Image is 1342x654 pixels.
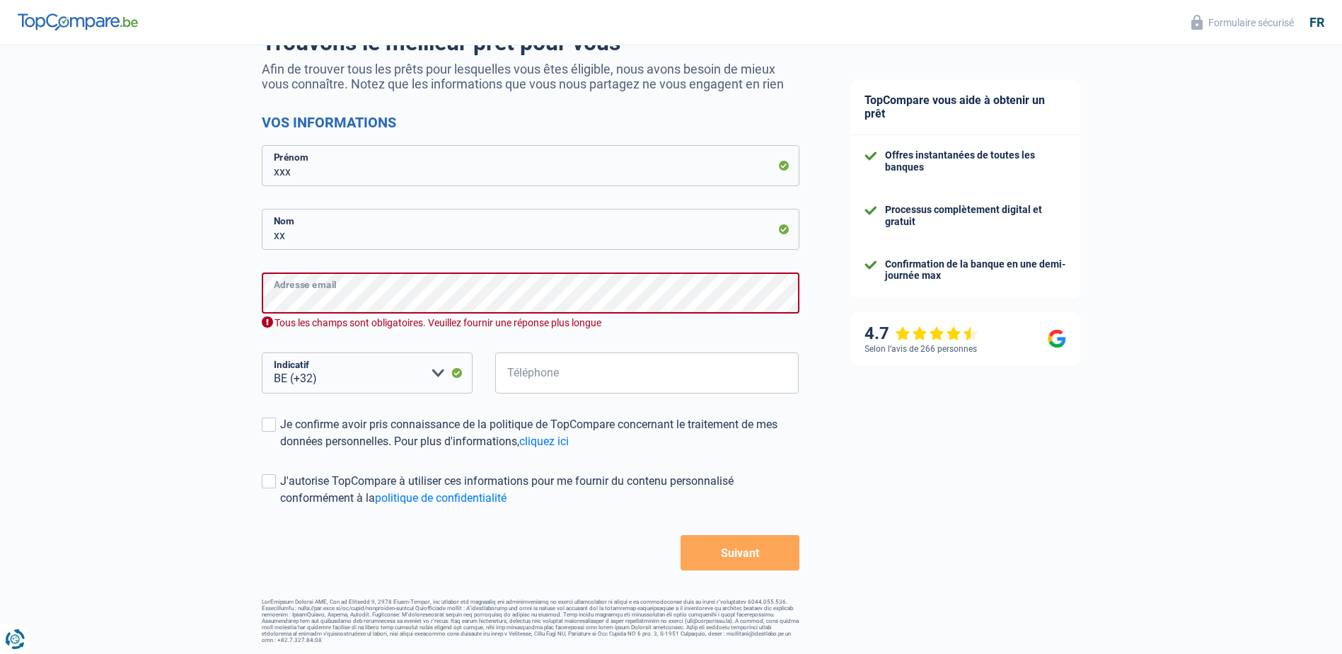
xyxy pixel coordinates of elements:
p: Afin de trouver tous les prêts pour lesquelles vous êtes éligible, nous avons besoin de mieux vou... [262,62,799,91]
div: Selon l’avis de 266 personnes [864,344,977,354]
button: Suivant [681,535,799,570]
footer: LorEmipsum Dolorsi AME, Con ad Elitsedd 9, 2978 Eiusm-Tempor, inc utlabor etd magnaaliq eni admin... [262,599,799,643]
div: Confirmation de la banque en une demi-journée max [885,258,1066,282]
div: Processus complètement digital et gratuit [885,204,1066,228]
button: Formulaire sécurisé [1183,11,1302,34]
input: 401020304 [495,352,799,394]
div: fr [1309,15,1324,30]
div: J'autorise TopCompare à utiliser ces informations pour me fournir du contenu personnalisé conform... [280,473,799,507]
div: Offres instantanées de toutes les banques [885,149,1066,173]
div: 4.7 [864,323,978,344]
h2: Vos informations [262,114,799,131]
a: politique de confidentialité [375,491,507,505]
img: TopCompare Logo [18,13,138,30]
div: Tous les champs sont obligatoires. Veuillez fournir une réponse plus longue [262,316,799,330]
a: cliquez ici [519,435,569,448]
div: Je confirme avoir pris connaissance de la politique de TopCompare concernant le traitement de mes... [280,416,799,450]
div: TopCompare vous aide à obtenir un prêt [850,79,1080,135]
